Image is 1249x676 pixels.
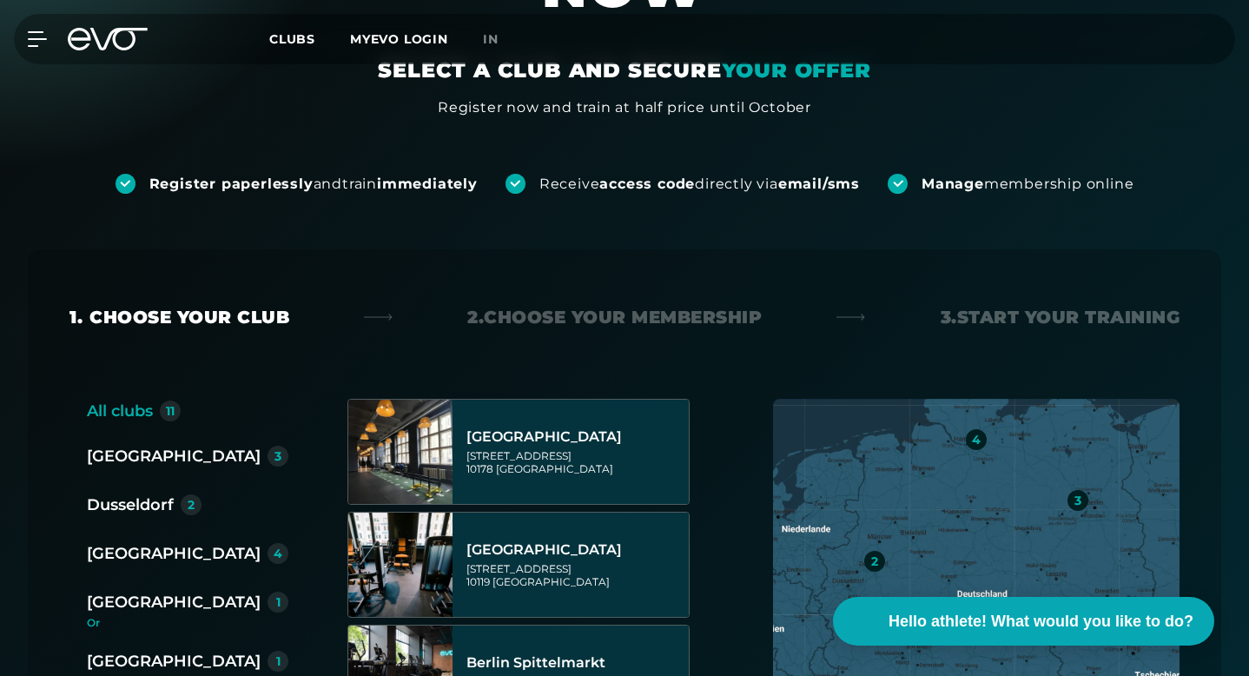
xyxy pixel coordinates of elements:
font: Register now and train at half price until October [438,99,811,116]
img: Berlin Alexanderplatz [348,400,453,504]
font: 2 [188,497,195,513]
font: 3. [941,307,957,328]
font: 1 [276,594,281,610]
font: in [483,31,499,47]
font: Choose your club [89,307,289,328]
font: Choose your membership [484,307,762,328]
font: membership online [984,176,1134,192]
font: Dusseldorf [87,495,174,514]
font: Or [87,616,100,629]
font: access code [599,176,695,192]
div: 4 [274,547,282,560]
font: Receive [539,176,600,192]
div: 11 [166,405,175,417]
font: [GEOGRAPHIC_DATA] [87,447,261,466]
a: MYEVO LOGIN [350,31,448,47]
font: directly via [695,176,778,192]
font: email/sms [778,176,860,192]
font: 2. [467,307,484,328]
a: in [483,30,519,50]
font: [GEOGRAPHIC_DATA] [87,593,261,612]
a: Clubs [269,30,350,47]
font: and [314,176,342,192]
button: Hello athlete! What would you like to do? [833,597,1214,646]
font: Manage [922,176,984,192]
span: Clubs [269,31,315,47]
font: [STREET_ADDRESS] [466,449,572,462]
font: 1. [69,307,83,328]
font: train [342,176,377,192]
font: [GEOGRAPHIC_DATA] [87,544,261,563]
div: 3 [1074,494,1081,507]
div: 4 [972,434,981,446]
img: Berlin Rosenthaler Platz [348,513,453,617]
font: All clubs [87,401,153,421]
font: Register paperlessly [149,176,314,192]
font: Hello athlete! What would you like to do? [889,613,1193,630]
font: 10178 [466,462,493,475]
div: 2 [871,555,878,567]
font: Start your training [957,307,1180,328]
div: [GEOGRAPHIC_DATA] [466,541,684,559]
div: [STREET_ADDRESS] 10119 [GEOGRAPHIC_DATA] [466,562,684,588]
font: 3 [274,448,281,464]
font: Berlin Spittelmarkt [466,654,605,671]
font: 1 [276,653,281,669]
font: [GEOGRAPHIC_DATA] [87,652,261,671]
div: [GEOGRAPHIC_DATA] [466,428,684,446]
font: [GEOGRAPHIC_DATA] [496,462,613,475]
font: immediately [377,176,478,192]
